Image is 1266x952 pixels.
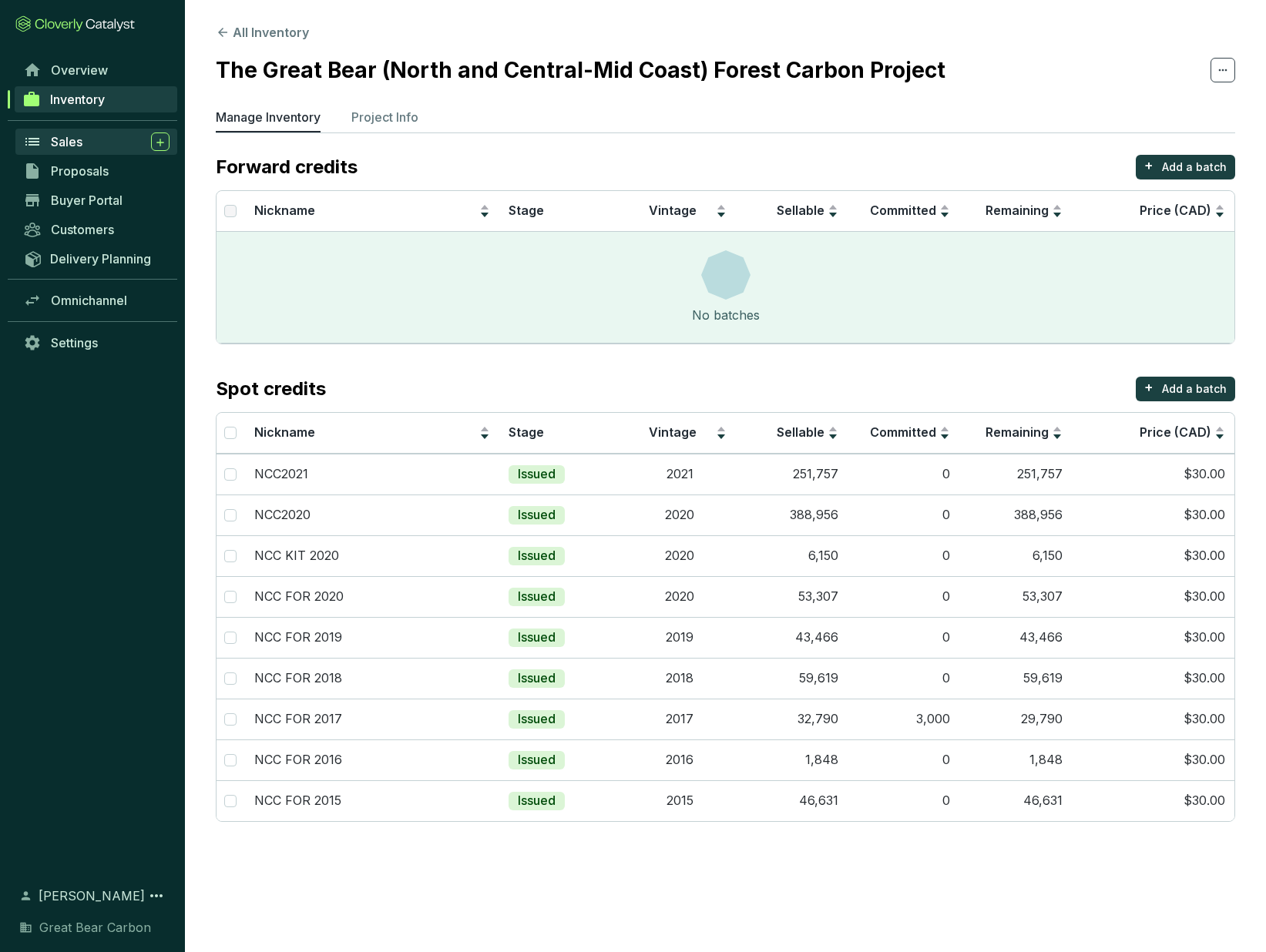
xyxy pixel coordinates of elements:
[1072,535,1234,576] td: $30.00
[254,711,342,728] p: NCC FOR 2017
[736,535,848,576] td: 6,150
[1144,377,1154,398] p: +
[39,918,151,937] span: Great Bear Carbon
[1144,155,1154,176] p: +
[1072,454,1234,494] td: $30.00
[623,658,735,699] td: 2018
[15,57,177,83] a: Overview
[15,86,177,112] a: Inventory
[736,494,848,535] td: 388,956
[986,203,1049,218] span: Remaining
[848,739,959,780] td: 0
[959,699,1071,739] td: 29,790
[1072,780,1234,821] td: $30.00
[623,535,735,576] td: 2020
[518,629,556,646] p: Issued
[216,377,326,401] p: Spot credits
[15,187,177,213] a: Buyer Portal
[1072,494,1234,535] td: $30.00
[15,216,177,243] a: Customers
[15,330,177,356] a: Settings
[15,287,177,313] a: Omnichannel
[499,191,623,232] th: Stage
[254,793,341,810] p: NCC FOR 2015
[623,739,735,780] td: 2016
[736,576,848,617] td: 53,307
[499,413,623,454] th: Stage
[216,23,309,42] button: All Inventory
[254,588,344,605] p: NCC FOR 2020
[623,454,735,494] td: 2021
[1136,377,1235,401] button: +Add a batch
[1072,739,1234,780] td: $30.00
[51,193,123,208] span: Buyer Portal
[51,134,82,149] span: Sales
[848,535,959,576] td: 0
[959,617,1071,658] td: 43,466
[254,548,339,565] p: NCC KIT 2020
[50,92,105,107] span: Inventory
[1072,699,1234,739] td: $30.00
[518,793,556,810] p: Issued
[509,424,544,440] span: Stage
[959,658,1071,699] td: 59,619
[518,507,556,524] p: Issued
[254,752,342,769] p: NCC FOR 2016
[623,617,735,658] td: 2019
[51,163,109,179] span: Proposals
[254,424,315,440] span: Nickname
[848,699,959,739] td: 3,000
[15,158,177,184] a: Proposals
[848,454,959,494] td: 0
[254,203,315,218] span: Nickname
[959,780,1071,821] td: 46,631
[518,670,556,687] p: Issued
[870,203,936,218] span: Committed
[216,108,321,126] p: Manage Inventory
[649,203,697,218] span: Vintage
[351,108,418,126] p: Project Info
[1162,381,1227,397] p: Add a batch
[736,454,848,494] td: 251,757
[736,658,848,699] td: 59,619
[848,658,959,699] td: 0
[1072,658,1234,699] td: $30.00
[959,576,1071,617] td: 53,307
[1140,424,1211,440] span: Price (CAD)
[254,507,311,524] p: NCC2020
[986,424,1049,440] span: Remaining
[959,739,1071,780] td: 1,848
[15,129,177,155] a: Sales
[518,711,556,728] p: Issued
[518,588,556,605] p: Issued
[1136,155,1235,179] button: +Add a batch
[1162,159,1227,175] p: Add a batch
[736,739,848,780] td: 1,848
[623,576,735,617] td: 2020
[736,617,848,658] td: 43,466
[51,293,127,308] span: Omnichannel
[15,246,177,271] a: Delivery Planning
[50,251,151,266] span: Delivery Planning
[623,699,735,739] td: 2017
[623,494,735,535] td: 2020
[848,576,959,617] td: 0
[736,699,848,739] td: 32,790
[39,887,145,905] span: [PERSON_NAME]
[649,424,697,440] span: Vintage
[848,617,959,658] td: 0
[692,306,760,324] div: No batches
[518,548,556,565] p: Issued
[518,752,556,769] p: Issued
[216,54,945,86] h2: The Great Bear (North and Central-Mid Coast) Forest Carbon Project
[777,424,824,440] span: Sellable
[623,780,735,821] td: 2015
[509,203,544,218] span: Stage
[736,780,848,821] td: 46,631
[51,62,108,78] span: Overview
[1140,203,1211,218] span: Price (CAD)
[254,466,308,483] p: NCC2021
[518,466,556,483] p: Issued
[1072,617,1234,658] td: $30.00
[51,222,114,237] span: Customers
